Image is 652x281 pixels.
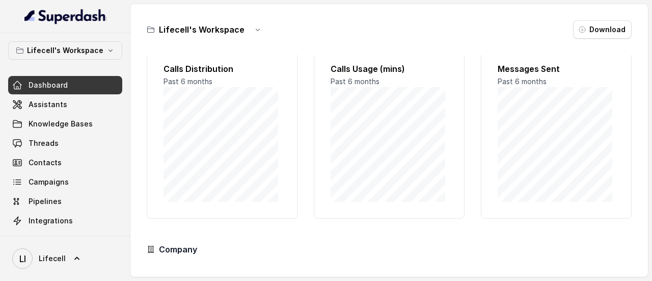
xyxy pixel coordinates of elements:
img: light.svg [24,8,106,24]
span: Campaigns [29,177,69,187]
span: Assistants [29,99,67,110]
span: Contacts [29,158,62,168]
button: Lifecell's Workspace [8,41,122,60]
span: Knowledge Bases [29,119,93,129]
span: Threads [29,138,59,148]
a: Contacts [8,154,122,172]
a: Lifecell [8,244,122,273]
span: API Settings [29,235,73,245]
a: API Settings [8,231,122,249]
h2: Calls Distribution [164,63,281,75]
p: Lifecell's Workspace [27,44,103,57]
a: Threads [8,134,122,152]
span: Past 6 months [164,77,212,86]
a: Campaigns [8,173,122,191]
h2: Messages Sent [498,63,615,75]
span: Lifecell [39,253,66,264]
a: Dashboard [8,76,122,94]
a: Pipelines [8,192,122,211]
span: Dashboard [29,80,68,90]
a: Integrations [8,212,122,230]
a: Knowledge Bases [8,115,122,133]
h2: Calls Usage (mins) [331,63,448,75]
span: Pipelines [29,196,62,207]
span: Past 6 months [331,77,379,86]
h3: Company [159,243,197,256]
span: Integrations [29,216,73,226]
a: Assistants [8,95,122,114]
span: Past 6 months [498,77,547,86]
text: LI [19,253,26,264]
button: Download [573,20,632,39]
h3: Lifecell's Workspace [159,23,244,36]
